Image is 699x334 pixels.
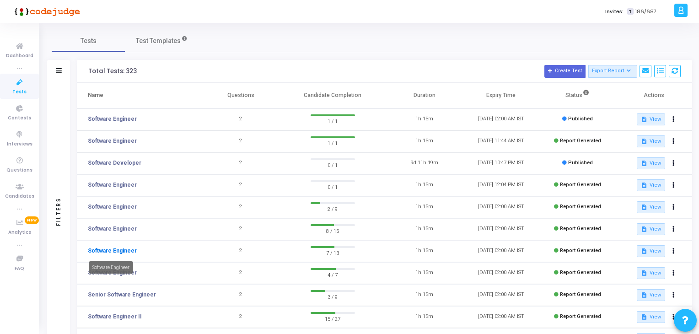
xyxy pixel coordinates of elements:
td: 2 [203,284,279,306]
span: 3 / 9 [311,292,355,301]
td: 2 [203,196,279,218]
td: [DATE] 11:44 AM IST [463,130,539,152]
span: FAQ [15,265,24,273]
span: Report Generated [560,269,601,275]
div: Software Engineer [89,261,133,274]
span: Report Generated [560,226,601,232]
th: Actions [616,83,692,108]
span: Published [568,160,593,166]
label: Invites: [605,8,624,16]
span: 186/687 [635,8,656,16]
a: Senior Software Engineer [88,291,156,299]
td: 1h 15m [386,306,462,328]
td: 1h 15m [386,218,462,240]
td: 2 [203,240,279,262]
td: 1h 15m [386,174,462,196]
span: 15 / 27 [311,314,355,323]
button: View [637,201,665,213]
span: Contests [8,114,31,122]
button: View [637,135,665,147]
span: T [627,8,633,15]
mat-icon: description [641,138,647,145]
td: 2 [203,218,279,240]
th: Candidate Completion [279,83,386,108]
th: Expiry Time [463,83,539,108]
td: 2 [203,262,279,284]
mat-icon: description [641,270,647,276]
span: Questions [6,167,32,174]
mat-icon: description [641,248,647,254]
td: 1h 15m [386,284,462,306]
td: 1h 15m [386,130,462,152]
td: [DATE] 02:00 AM IST [463,306,539,328]
span: Analytics [8,229,31,237]
th: Duration [386,83,462,108]
a: Software Engineer [88,203,137,211]
span: Candidates [5,193,34,200]
span: New [25,216,39,224]
a: Software Engineer [88,137,137,145]
div: Filters [54,161,63,262]
td: 2 [203,174,279,196]
td: 2 [203,130,279,152]
span: 1 / 1 [311,116,355,125]
button: View [637,223,665,235]
mat-icon: description [641,204,647,210]
th: Status [539,83,616,108]
mat-icon: description [641,160,647,167]
span: 4 / 7 [311,270,355,279]
span: Report Generated [560,182,601,188]
button: View [637,179,665,191]
td: 1h 15m [386,196,462,218]
mat-icon: description [641,182,647,189]
mat-icon: description [641,314,647,320]
td: 2 [203,152,279,174]
td: [DATE] 10:47 PM IST [463,152,539,174]
button: View [637,311,665,323]
th: Name [77,83,203,108]
mat-icon: description [641,226,647,232]
a: Software Developer [88,159,141,167]
a: Software Engineer [88,181,137,189]
span: Report Generated [560,291,601,297]
button: View [637,157,665,169]
td: [DATE] 02:00 AM IST [463,108,539,130]
td: [DATE] 02:00 AM IST [463,262,539,284]
span: 8 / 15 [311,226,355,235]
td: [DATE] 02:00 AM IST [463,196,539,218]
a: Software Engineer [88,247,137,255]
td: [DATE] 02:00 AM IST [463,240,539,262]
th: Questions [203,83,279,108]
td: 2 [203,108,279,130]
span: Tests [12,88,27,96]
td: [DATE] 12:04 PM IST [463,174,539,196]
span: Test Templates [136,36,181,46]
a: Software Engineer [88,225,137,233]
span: 7 / 13 [311,248,355,257]
td: [DATE] 02:00 AM IST [463,218,539,240]
td: 1h 15m [386,108,462,130]
button: View [637,245,665,257]
td: 2 [203,306,279,328]
button: View [637,289,665,301]
mat-icon: description [641,116,647,123]
span: 1 / 1 [311,138,355,147]
span: Report Generated [560,204,601,210]
img: logo [11,2,80,21]
span: Tests [81,36,97,46]
td: 9d 11h 19m [386,152,462,174]
span: 0 / 1 [311,160,355,169]
span: Published [568,116,593,122]
span: Report Generated [560,248,601,253]
span: 0 / 1 [311,182,355,191]
div: Total Tests: 323 [88,68,137,75]
button: View [637,267,665,279]
span: 2 / 9 [311,204,355,213]
td: 1h 15m [386,262,462,284]
button: Export Report [588,65,637,78]
mat-icon: description [641,292,647,298]
td: 1h 15m [386,240,462,262]
span: Report Generated [560,313,601,319]
span: Interviews [7,140,32,148]
button: View [637,113,665,125]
